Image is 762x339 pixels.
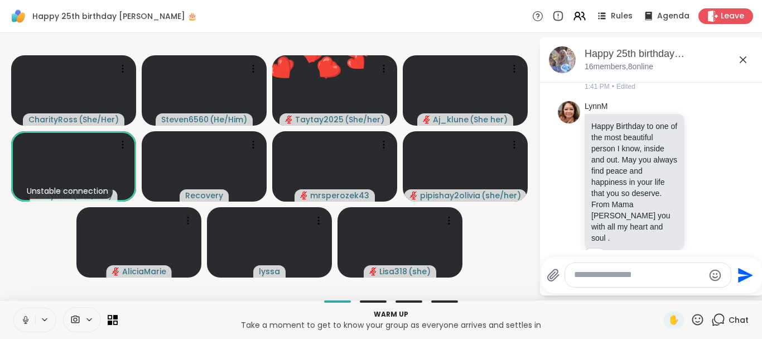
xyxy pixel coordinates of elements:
img: ShareWell Logomark [9,7,28,26]
span: AliciaMarie [122,266,166,277]
button: ❤️ [252,40,312,99]
span: ( she ) [408,266,431,277]
span: 1:41 PM [585,82,610,92]
span: ( she/her ) [481,190,521,201]
span: pipishay2olivia [420,190,480,201]
span: ( She her ) [470,114,508,125]
button: Send [731,262,756,288]
span: Aj_klune [433,114,469,125]
p: Happy Birthday to one of the most beautiful person I know, inside and out. May you always find pe... [591,121,678,243]
span: audio-muted [285,116,293,123]
span: CharityRoss [28,114,78,125]
span: audio-muted [300,192,308,199]
span: ( He/Him ) [210,114,247,125]
span: • [612,82,614,92]
p: Warm up [124,309,657,319]
span: Rules [611,11,633,22]
span: Agenda [657,11,689,22]
span: audio-muted [410,192,418,199]
span: Chat [729,314,749,326]
span: audio-muted [423,116,431,123]
span: Edited [616,82,635,92]
a: LynnM [585,101,608,112]
span: lyssa [259,266,280,277]
span: mrsperozek43 [310,190,369,201]
span: ✋ [668,313,679,327]
img: Happy 25th birthday Lyssa 🎂 , Sep 15 [549,46,576,73]
button: Emoji picker [708,269,722,282]
span: ( She/Her ) [79,114,119,125]
button: ❤️ [298,40,356,99]
span: Happy 25th birthday [PERSON_NAME] 🎂 [32,11,197,22]
span: audio-muted [369,268,377,275]
span: Taytay2025 [295,114,344,125]
span: ( She/her ) [345,114,384,125]
textarea: Type your message [574,269,704,281]
span: Lisa318 [379,266,407,277]
div: Unstable connection [22,183,113,199]
p: Take a moment to get to know your group as everyone arrives and settles in [124,319,657,331]
span: Recovery [185,190,223,201]
span: Steven6560 [161,114,209,125]
p: 16 members, 8 online [585,61,653,73]
div: Happy 25th birthday [PERSON_NAME] 🎂 , [DATE] [585,47,754,61]
span: Leave [721,11,744,22]
div: Reaction list [585,249,605,266]
img: https://sharewell-space-live.sfo3.digitaloceanspaces.com/user-generated/5f572286-b7ec-4d9d-a82c-3... [558,101,580,123]
span: audio-muted [112,268,120,275]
